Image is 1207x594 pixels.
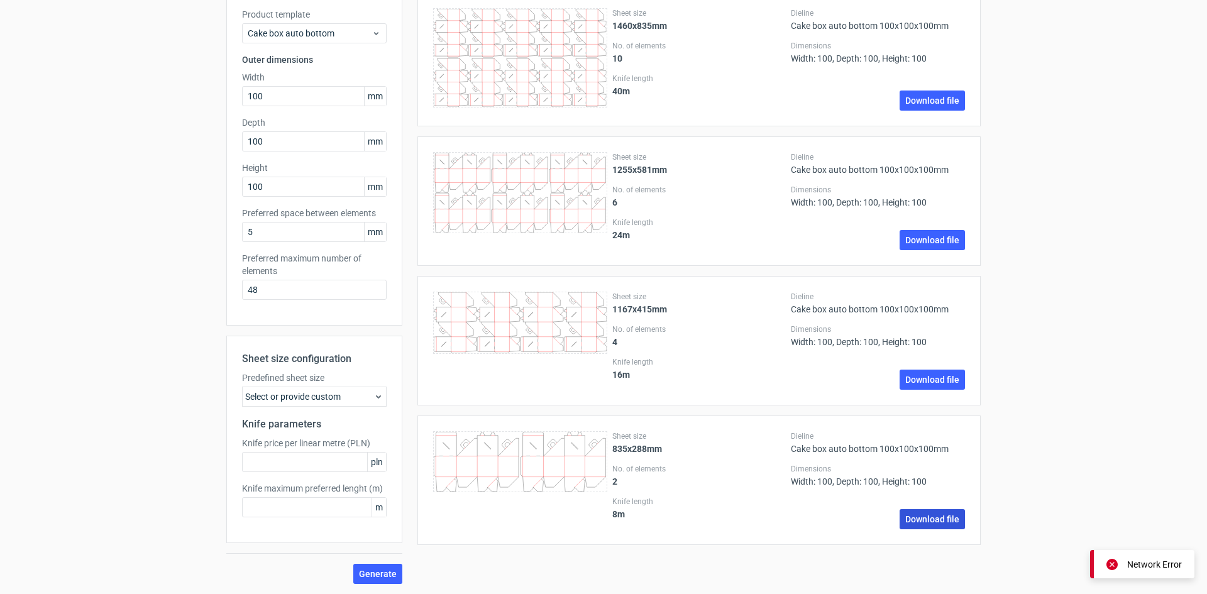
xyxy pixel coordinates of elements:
[612,41,786,51] label: No. of elements
[465,48,468,50] line: \t
[599,22,604,27] line: \t
[537,22,539,23] line: \t
[507,40,510,42] line: \t
[578,37,579,38] line: \t
[473,13,475,14] line: \t
[473,16,475,18] line: \t
[475,25,478,28] line: \t
[791,41,965,51] label: Dimensions
[543,40,545,42] line: \t
[494,43,500,45] line: \t
[579,48,583,52] line: \t
[242,71,387,84] label: Width
[460,33,465,38] line: \t
[900,230,965,250] a: Download file
[791,292,965,302] label: Dieline
[475,48,478,52] line: \t
[460,32,468,33] line: \t
[438,16,441,18] line: \t
[441,37,443,39] line: \t
[537,28,539,29] line: \t
[546,39,546,40] line: \t
[573,24,575,25] line: \t
[443,39,443,40] line: \t
[612,292,786,302] label: Sheet size
[475,36,475,37] line: \t
[543,13,544,14] line: \t
[242,116,387,129] label: Depth
[580,37,581,39] line: \t
[482,56,483,57] line: \t
[494,19,500,21] line: \t
[448,56,448,57] line: \t
[477,39,477,40] line: \t
[598,21,599,22] line: \t
[598,33,603,38] line: \t
[599,45,604,50] line: \t
[510,37,512,39] line: \t
[529,32,537,33] line: \t
[472,34,475,36] line: \t
[440,48,444,52] line: \t
[578,36,579,37] line: \t
[460,43,465,45] line: \t
[507,11,509,13] line: \t
[529,45,530,46] line: \t
[544,25,548,28] line: \t
[513,40,517,45] line: \t
[495,45,500,50] line: \t
[577,40,580,42] line: \t
[440,36,441,37] line: \t
[548,16,552,21] line: \t
[566,44,571,45] line: \t
[598,19,603,21] line: \t
[581,39,582,40] line: \t
[543,16,545,18] line: \t
[529,55,537,56] line: \t
[461,21,462,22] line: \t
[475,25,478,29] line: \t
[477,16,478,18] line: \t
[507,13,509,14] line: \t
[511,16,513,18] line: \t
[475,37,475,38] line: \t
[438,34,440,36] line: \t
[548,40,552,45] line: \t
[242,371,387,384] label: Predefined sheet size
[529,33,534,38] line: \t
[473,40,475,42] line: \t
[573,22,575,23] line: \t
[612,357,786,367] label: Knife length
[791,8,965,31] div: Cake box auto bottom 100x100x100mm
[612,464,786,474] label: No. of elements
[494,32,502,33] line: \t
[511,39,512,40] line: \t
[546,16,548,18] line: \t
[563,21,565,22] line: \t
[535,48,537,50] line: \t
[477,40,478,42] line: \t
[580,14,581,16] line: \t
[573,30,575,31] line: \t
[507,34,509,36] line: \t
[440,25,444,29] line: \t
[576,34,578,36] line: \t
[580,40,582,42] line: \t
[438,11,440,13] line: \t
